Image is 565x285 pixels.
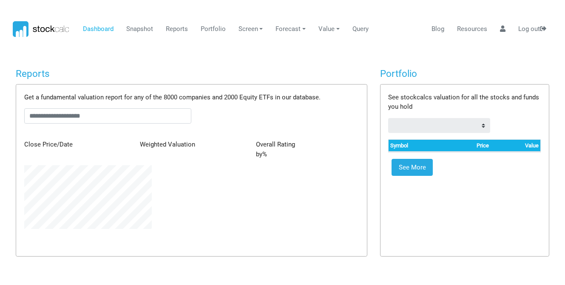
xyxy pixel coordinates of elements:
h4: Reports [16,68,367,79]
a: Screen [235,21,266,37]
a: Dashboard [79,21,116,37]
p: Get a fundamental valuation report for any of the 8000 companies and 2000 Equity ETFs in our data... [24,93,359,102]
a: Reports [162,21,191,37]
h4: Portfolio [380,68,549,79]
div: by % [250,140,365,159]
a: Query [349,21,372,37]
span: Weighted Valuation [140,141,195,148]
a: Log out [515,21,549,37]
a: Forecast [273,21,309,37]
th: Symbol [389,140,441,152]
p: See stockcalcs valuation for all the stocks and funds you hold [388,93,541,112]
a: Resources [454,21,490,37]
a: See More [392,159,433,176]
a: Portfolio [197,21,229,37]
a: Blog [428,21,447,37]
span: Close Price/Date [24,141,73,148]
th: Price [442,140,491,152]
span: Overall Rating [256,141,295,148]
th: Value [491,140,540,152]
a: Snapshot [123,21,156,37]
a: Value [315,21,343,37]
